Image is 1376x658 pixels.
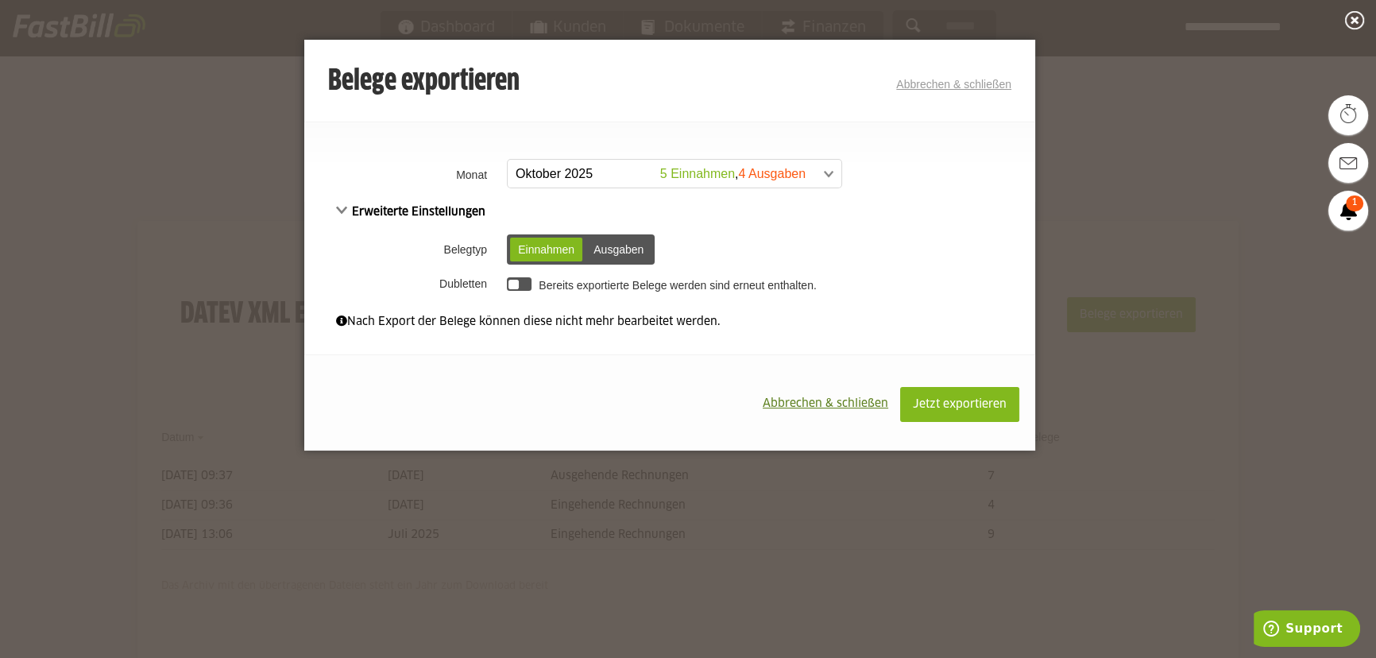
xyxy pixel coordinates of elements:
[913,399,1007,410] span: Jetzt exportieren
[763,398,888,409] span: Abbrechen & schließen
[1254,610,1360,650] iframe: Öffnet ein Widget, in dem Sie weitere Informationen finden
[751,387,900,420] button: Abbrechen & schließen
[586,238,651,261] div: Ausgaben
[896,78,1011,91] a: Abbrechen & schließen
[304,154,503,195] th: Monat
[336,207,485,218] span: Erweiterte Einstellungen
[539,279,816,292] label: Bereits exportierte Belege werden sind erneut enthalten.
[1346,195,1363,211] span: 1
[510,238,582,261] div: Einnahmen
[304,270,503,297] th: Dubletten
[1328,191,1368,230] a: 1
[328,66,520,98] h3: Belege exportieren
[304,229,503,270] th: Belegtyp
[336,313,1003,331] div: Nach Export der Belege können diese nicht mehr bearbeitet werden.
[900,387,1019,422] button: Jetzt exportieren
